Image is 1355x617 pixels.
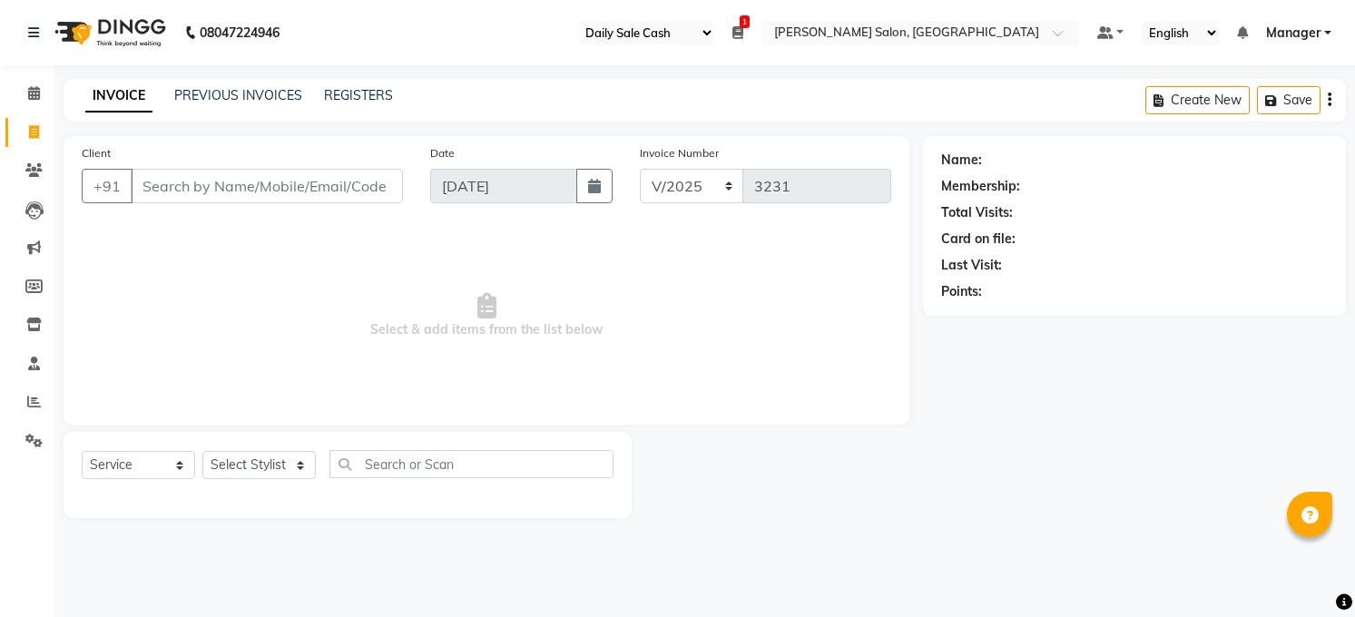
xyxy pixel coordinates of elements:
[1145,86,1250,114] button: Create New
[941,203,1013,222] div: Total Visits:
[1279,544,1337,599] iframe: chat widget
[174,87,302,103] a: PREVIOUS INVOICES
[732,24,743,41] a: 1
[941,177,1020,196] div: Membership:
[131,169,403,203] input: Search by Name/Mobile/Email/Code
[941,230,1016,249] div: Card on file:
[85,80,152,113] a: INVOICE
[200,7,280,58] b: 08047224946
[46,7,171,58] img: logo
[941,256,1002,275] div: Last Visit:
[1266,24,1321,43] span: Manager
[430,145,455,162] label: Date
[82,169,133,203] button: +91
[640,145,719,162] label: Invoice Number
[1257,86,1321,114] button: Save
[941,282,982,301] div: Points:
[82,145,111,162] label: Client
[740,15,750,28] span: 1
[329,450,614,478] input: Search or Scan
[82,225,891,406] span: Select & add items from the list below
[941,151,982,170] div: Name:
[324,87,393,103] a: REGISTERS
